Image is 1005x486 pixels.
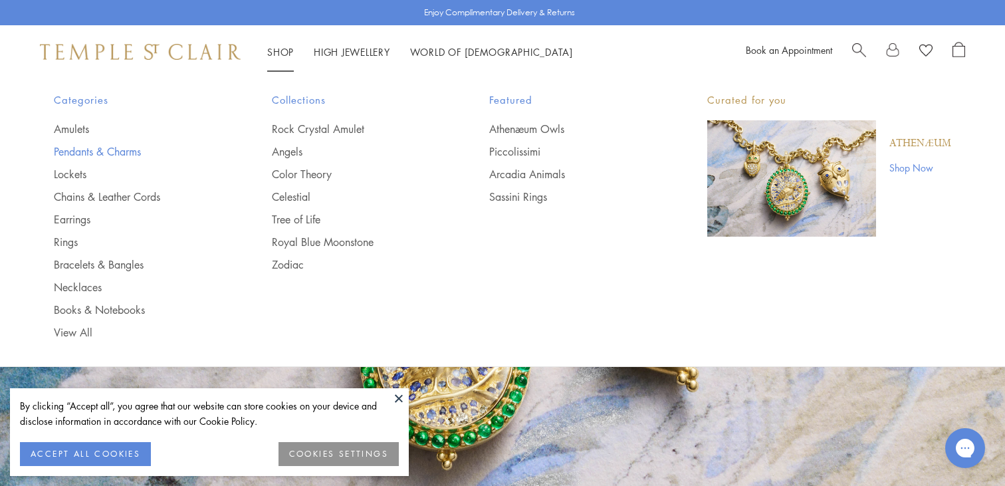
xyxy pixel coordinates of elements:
a: Angels [272,144,437,159]
a: Books & Notebooks [54,303,219,317]
a: Celestial [272,189,437,204]
a: Chains & Leather Cords [54,189,219,204]
span: Categories [54,92,219,108]
a: View All [54,325,219,340]
a: Lockets [54,167,219,182]
div: By clicking “Accept all”, you agree that our website can store cookies on your device and disclos... [20,398,399,429]
img: Temple St. Clair [40,44,241,60]
a: Earrings [54,212,219,227]
a: ShopShop [267,45,294,59]
nav: Main navigation [267,44,573,61]
a: Rock Crystal Amulet [272,122,437,136]
button: ACCEPT ALL COOKIES [20,442,151,466]
a: Amulets [54,122,219,136]
span: Collections [272,92,437,108]
a: Arcadia Animals [489,167,654,182]
a: Rings [54,235,219,249]
a: Necklaces [54,280,219,295]
a: Color Theory [272,167,437,182]
a: World of [DEMOGRAPHIC_DATA]World of [DEMOGRAPHIC_DATA] [410,45,573,59]
a: Royal Blue Moonstone [272,235,437,249]
a: Shop Now [889,160,951,175]
a: Book an Appointment [746,43,832,57]
p: Curated for you [707,92,951,108]
a: Sassini Rings [489,189,654,204]
a: Athenæum [889,136,951,151]
span: Featured [489,92,654,108]
a: Athenæum Owls [489,122,654,136]
a: Open Shopping Bag [952,42,965,62]
a: High JewelleryHigh Jewellery [314,45,390,59]
a: Zodiac [272,257,437,272]
a: Search [852,42,866,62]
a: Tree of Life [272,212,437,227]
a: Bracelets & Bangles [54,257,219,272]
a: View Wishlist [919,42,933,62]
iframe: Gorgias live chat messenger [939,424,992,473]
p: Enjoy Complimentary Delivery & Returns [424,6,575,19]
a: Pendants & Charms [54,144,219,159]
a: Piccolissimi [489,144,654,159]
button: COOKIES SETTINGS [279,442,399,466]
